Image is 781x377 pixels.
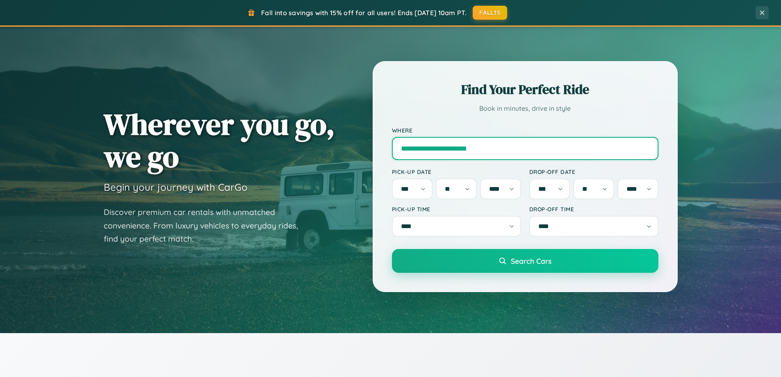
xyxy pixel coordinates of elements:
[392,127,658,134] label: Where
[392,80,658,98] h2: Find Your Perfect Ride
[104,181,248,193] h3: Begin your journey with CarGo
[392,103,658,114] p: Book in minutes, drive in style
[392,249,658,273] button: Search Cars
[392,206,521,212] label: Pick-up Time
[104,206,309,246] p: Discover premium car rentals with unmatched convenience. From luxury vehicles to everyday rides, ...
[511,256,551,265] span: Search Cars
[529,206,658,212] label: Drop-off Time
[473,6,507,20] button: FALL15
[392,168,521,175] label: Pick-up Date
[104,108,335,173] h1: Wherever you go, we go
[529,168,658,175] label: Drop-off Date
[261,9,467,17] span: Fall into savings with 15% off for all users! Ends [DATE] 10am PT.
